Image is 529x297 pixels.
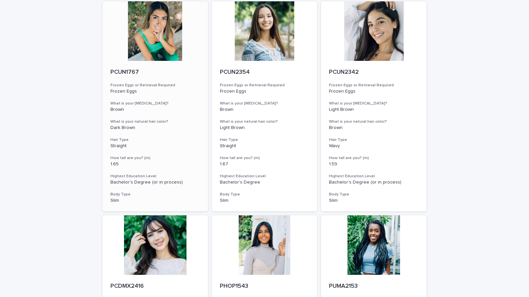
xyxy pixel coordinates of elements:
[329,69,419,76] p: PCUN2342
[220,107,309,112] p: Brown
[110,174,200,179] h3: Highest Education Level
[110,180,200,185] p: Bachelor's Degree (or in process)
[110,101,200,106] h3: What is your [MEDICAL_DATA]?
[110,283,200,290] p: PCDMX2416
[110,155,200,161] h3: How tall are you? (m)
[329,155,419,161] h3: How tall are you? (m)
[329,119,419,124] h3: What is your natural hair color?
[220,143,309,149] p: Straight
[329,180,419,185] p: Bachelor's Degree (or in process)
[110,119,200,124] h3: What is your natural hair color?
[220,283,309,290] p: PHOP1543
[110,125,200,131] p: Dark Brown
[220,155,309,161] h3: How tall are you? (m)
[102,1,208,211] a: PCUN1767Frozen Eggs or Retrieval RequiredFrozen EggsWhat is your [MEDICAL_DATA]?BrownWhat is your...
[110,143,200,149] p: Straight
[220,192,309,197] h3: Body Type
[329,107,419,112] p: Light Brown
[220,89,309,94] p: Frozen Eggs
[329,125,419,131] p: Brown
[220,137,309,143] h3: Hair Type
[220,125,309,131] p: Light Brown
[220,180,309,185] p: Bachelor's Degree
[329,83,419,88] h3: Frozen Eggs or Retrieval Required
[110,161,200,167] p: 1.65
[220,119,309,124] h3: What is your natural hair color?
[110,89,200,94] p: Frozen Eggs
[329,174,419,179] h3: Highest Education Level
[110,137,200,143] h3: Hair Type
[329,192,419,197] h3: Body Type
[110,192,200,197] h3: Body Type
[329,137,419,143] h3: Hair Type
[329,101,419,106] h3: What is your [MEDICAL_DATA]?
[220,101,309,106] h3: What is your [MEDICAL_DATA]?
[321,1,427,211] a: PCUN2342Frozen Eggs or Retrieval RequiredFrozen EggsWhat is your [MEDICAL_DATA]?Light BrownWhat i...
[110,69,200,76] p: PCUN1767
[110,107,200,112] p: Brown
[220,83,309,88] h3: Frozen Eggs or Retrieval Required
[110,198,200,203] p: Slim
[329,198,419,203] p: Slim
[220,161,309,167] p: 1.67
[220,69,309,76] p: PCUN2354
[329,161,419,167] p: 1.59
[220,174,309,179] h3: Highest Education Level
[329,143,419,149] p: Wavy
[220,198,309,203] p: Slim
[212,1,317,211] a: PCUN2354Frozen Eggs or Retrieval RequiredFrozen EggsWhat is your [MEDICAL_DATA]?BrownWhat is your...
[110,83,200,88] h3: Frozen Eggs or Retrieval Required
[329,283,419,290] p: PUMA2153
[329,89,419,94] p: Frozen Eggs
